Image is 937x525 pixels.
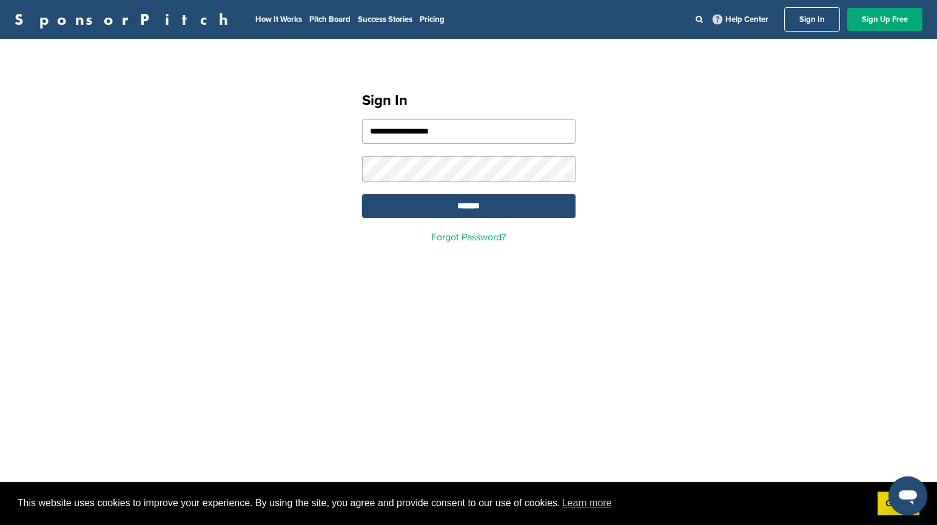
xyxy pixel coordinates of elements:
a: How It Works [255,15,302,24]
a: Sign In [784,7,840,32]
a: Sign Up Free [847,8,922,31]
a: learn more about cookies [560,494,614,512]
span: This website uses cookies to improve your experience. By using the site, you agree and provide co... [18,494,868,512]
a: dismiss cookie message [878,492,919,516]
iframe: Button to launch messaging window [888,476,927,515]
a: Pricing [420,15,445,24]
a: Forgot Password? [431,231,506,243]
a: Success Stories [358,15,412,24]
a: Pitch Board [309,15,351,24]
a: Help Center [710,12,771,27]
a: SponsorPitch [15,12,236,27]
h1: Sign In [362,90,576,112]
